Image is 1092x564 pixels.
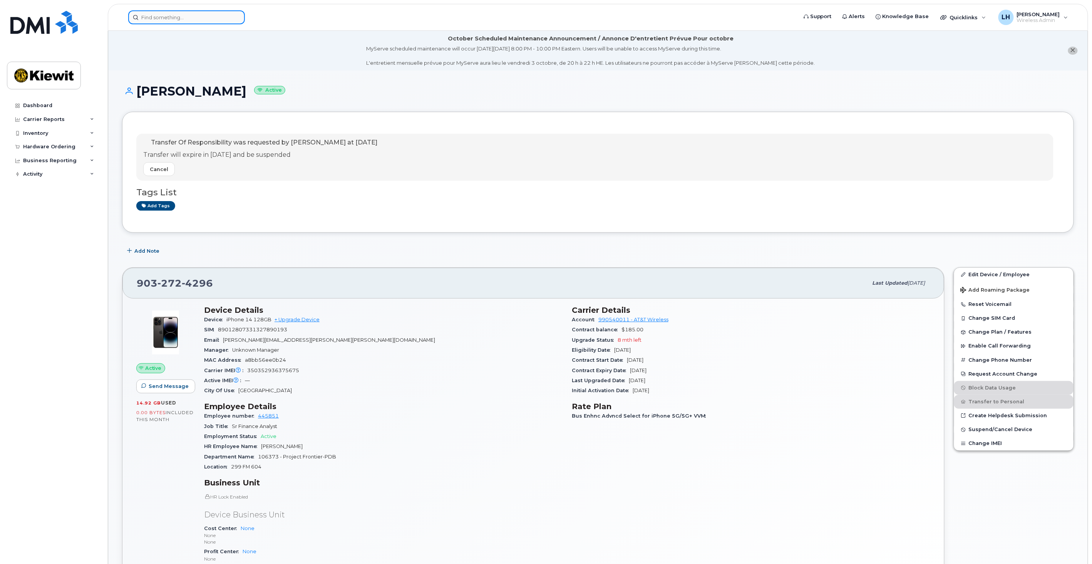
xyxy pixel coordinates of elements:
button: Enable Call Forwarding [954,339,1074,353]
span: 272 [157,277,182,289]
span: Upgrade Status [572,337,618,343]
span: 8 mth left [618,337,641,343]
div: MyServe scheduled maintenance will occur [DATE][DATE] 8:00 PM - 10:00 PM Eastern. Users will be u... [367,45,815,67]
p: None [204,556,563,562]
span: Active IMEI [204,378,245,383]
p: HR Lock Enabled [204,493,563,500]
span: 106373 - Project Frontier-PDB [258,454,336,460]
span: iPhone 14 128GB [226,317,271,322]
span: [DATE] [629,378,645,383]
span: 14.92 GB [136,400,161,406]
span: Suspend/Cancel Device [969,427,1033,433]
button: Transfer to Personal [954,395,1074,409]
span: $185.00 [621,327,643,332]
span: used [161,400,176,406]
span: SIM [204,327,218,332]
span: Change Plan / Features [969,329,1032,335]
span: Active [145,364,162,372]
span: [DATE] [630,368,646,373]
h3: Employee Details [204,402,563,411]
small: Active [254,86,285,95]
iframe: Messenger Launcher [1059,530,1086,558]
span: Enable Call Forwarding [969,343,1031,349]
span: Cancel [150,166,168,173]
span: Contract Expiry Date [572,368,630,373]
span: [PERSON_NAME][EMAIL_ADDRESS][PERSON_NAME][PERSON_NAME][DOMAIN_NAME] [223,337,435,343]
a: None [241,525,255,531]
a: 445851 [258,413,279,419]
p: None [204,532,563,539]
span: [GEOGRAPHIC_DATA] [238,388,292,393]
span: Contract balance [572,327,621,332]
button: Change Phone Number [954,353,1074,367]
span: Unknown Manager [232,347,279,353]
span: Cost Center [204,525,241,531]
h3: Carrier Details [572,305,930,315]
p: Device Business Unit [204,509,563,520]
button: Add Note [122,244,166,258]
span: Profit Center [204,549,243,554]
button: Send Message [136,379,195,393]
button: Change SIM Card [954,311,1074,325]
h1: [PERSON_NAME] [122,84,1074,98]
span: Eligibility Date [572,347,614,353]
span: Carrier IMEI [204,368,247,373]
p: None [204,539,563,545]
span: 0.00 Bytes [136,410,166,415]
span: Last Upgraded Date [572,378,629,383]
span: Manager [204,347,232,353]
span: [PERSON_NAME] [261,443,303,449]
h3: Business Unit [204,478,563,487]
h3: Rate Plan [572,402,930,411]
button: Request Account Change [954,367,1074,381]
span: Initial Activation Date [572,388,633,393]
span: Employment Status [204,433,261,439]
button: Cancel [143,162,175,176]
button: Add Roaming Package [954,282,1074,297]
span: City Of Use [204,388,238,393]
span: Job Title [204,423,232,429]
h3: Tags List [136,188,1060,197]
span: Active [261,433,276,439]
a: Add tags [136,201,175,211]
span: Email [204,337,223,343]
a: + Upgrade Device [275,317,320,322]
span: Account [572,317,598,322]
span: [DATE] [627,357,643,363]
span: [DATE] [614,347,631,353]
span: — [245,378,250,383]
span: Sr Finance Analyst [232,423,277,429]
span: 89012807331327890193 [218,327,287,332]
span: Contract Start Date [572,357,627,363]
span: 299 FM 604 [231,464,261,470]
span: 903 [137,277,213,289]
span: Add Roaming Package [960,287,1030,294]
a: Create Helpdesk Submission [954,409,1074,423]
button: Change Plan / Features [954,325,1074,339]
span: [DATE] [633,388,649,393]
p: Transfer will expire in [DATE] and be suspended [143,151,377,159]
span: Employee number [204,413,258,419]
button: Suspend/Cancel Device [954,423,1074,436]
span: HR Employee Name [204,443,261,449]
span: Bus Enhnc Advncd Select for iPhone 5G/5G+ VVM [572,413,710,419]
span: Last updated [873,280,908,286]
span: 350352936375675 [247,368,299,373]
button: Change IMEI [954,436,1074,450]
span: Transfer Of Responsibility was requested by [PERSON_NAME] at [DATE] [151,139,377,146]
a: 990540011 - AT&T Wireless [598,317,668,322]
a: Edit Device / Employee [954,268,1074,282]
button: Reset Voicemail [954,297,1074,311]
span: [DATE] [908,280,925,286]
div: October Scheduled Maintenance Announcement / Annonce D'entretient Prévue Pour octobre [448,35,734,43]
span: Add Note [134,247,159,255]
span: Location [204,464,231,470]
span: Send Message [149,383,189,390]
span: 4296 [182,277,213,289]
span: Device [204,317,226,322]
a: None [243,549,256,554]
img: image20231002-3703462-njx0qo.jpeg [142,309,189,356]
button: close notification [1068,47,1078,55]
span: a8bb56ee0b24 [245,357,286,363]
span: MAC Address [204,357,245,363]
